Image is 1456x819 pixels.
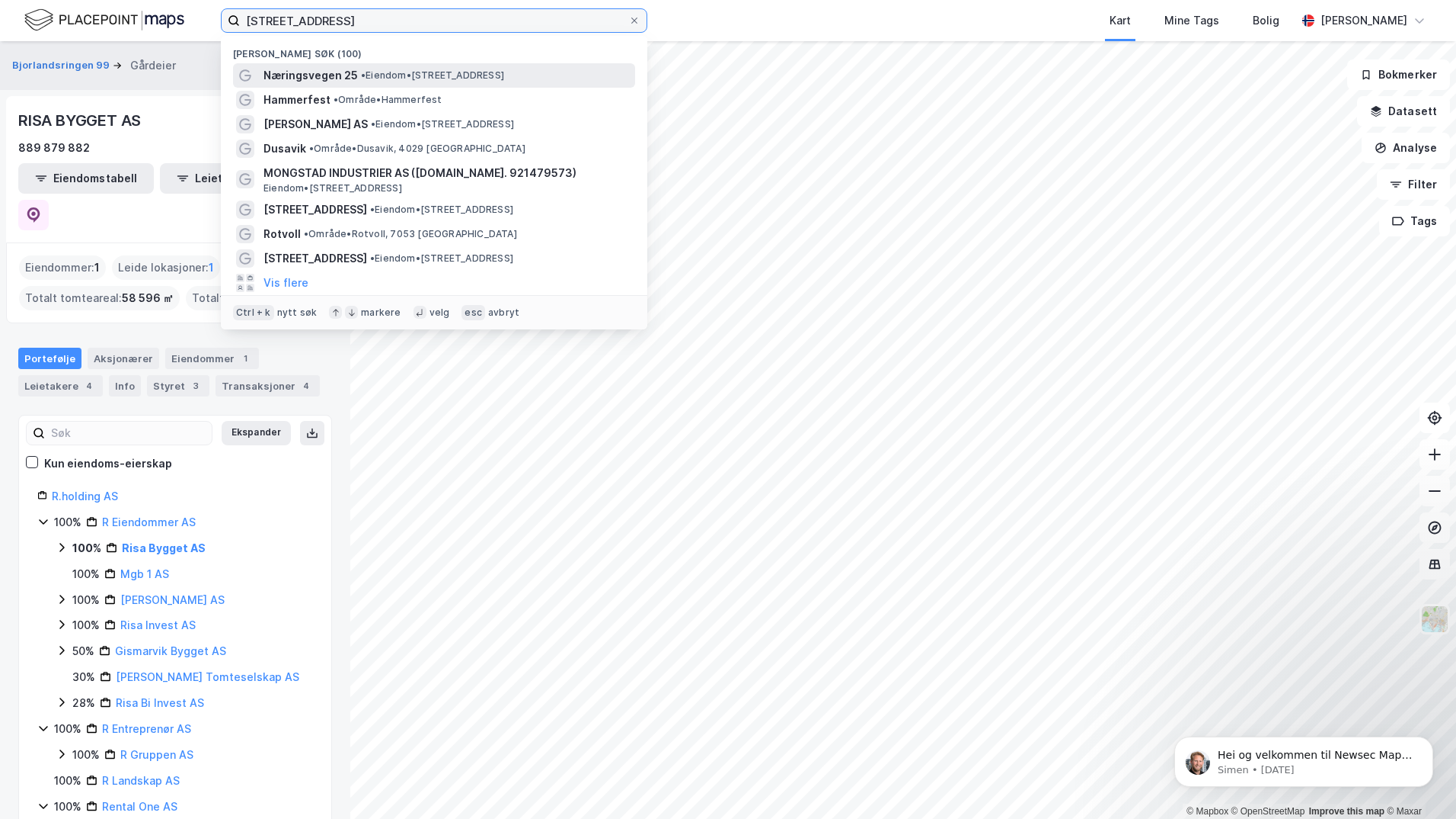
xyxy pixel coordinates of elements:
[334,94,442,106] span: Område • Hammerfest
[72,668,95,686] div: 30%
[1309,806,1384,817] a: Improve this map
[160,163,295,194] button: Leietakertabell
[109,375,141,397] div: Info
[263,164,629,182] span: MONGSTAD INDUSTRIER AS ([DOMAIN_NAME]. 921479573)
[24,7,184,34] img: logo.f888ab2527a4732fd821a326f86c7f29.svg
[461,305,485,320] div: esc
[263,249,367,268] span: [STREET_ADDRESS]
[1151,705,1456,811] iframe: Intercom notifications message
[309,143,314,154] span: •
[263,91,330,109] span: Hammerfest
[299,378,314,393] div: 4
[94,259,100,277] span: 1
[19,255,106,280] div: Eiendommer :
[102,515,196,528] a: R Eiendommer AS
[122,541,206,554] a: Risa Bygget AS
[45,422,212,445] input: Søk
[120,567,169,580] a: Mgb 1 AS
[115,644,226,657] a: Gismarvik Bygget AS
[18,163,154,194] button: Eiendomstabell
[263,201,367,219] span: [STREET_ADDRESS]
[120,748,193,761] a: R Gruppen AS
[361,69,366,81] span: •
[165,348,259,369] div: Eiendommer
[370,204,375,215] span: •
[1347,59,1450,90] button: Bokmerker
[370,204,513,216] span: Eiendom • [STREET_ADDRESS]
[277,307,318,319] div: nytt søk
[147,375,209,397] div: Styret
[233,305,274,320] div: Ctrl + k
[72,746,100,764] div: 100%
[429,307,450,319] div: velg
[370,252,375,264] span: •
[72,539,101,557] div: 100%
[309,143,525,155] span: Område • Dusavik, 4029 [GEOGRAPHIC_DATA]
[72,694,95,712] div: 28%
[18,348,81,369] div: Portefølje
[72,565,100,583] div: 100%
[240,9,628,32] input: Søk på adresse, matrikkel, gårdeiere, leietakere eller personer
[1357,96,1450,127] button: Datasett
[18,375,103,397] div: Leietakere
[88,348,159,369] div: Aksjonærer
[1362,133,1450,163] button: Analyse
[12,58,113,73] button: Bjorlandsringen 99
[188,378,203,393] div: 3
[304,228,517,240] span: Område • Rotvoll, 7053 [GEOGRAPHIC_DATA]
[102,800,177,813] a: Rental One AS
[221,36,647,63] div: [PERSON_NAME] søk (100)
[371,118,514,130] span: Eiendom • [STREET_ADDRESS]
[44,454,172,473] div: Kun eiendoms-eierskap
[1164,11,1219,30] div: Mine Tags
[370,252,513,265] span: Eiendom • [STREET_ADDRESS]
[238,351,253,366] div: 1
[1186,806,1228,817] a: Mapbox
[102,774,180,787] a: R Landskap AS
[1420,605,1449,634] img: Z
[116,670,299,683] a: [PERSON_NAME] Tomteselskap AS
[1231,806,1305,817] a: OpenStreetMap
[222,421,291,445] button: Ekspander
[18,108,144,133] div: RISA BYGGET AS
[209,259,214,277] span: 1
[361,307,401,319] div: markere
[18,139,90,157] div: 889 879 882
[116,696,204,709] a: Risa Bi Invest AS
[263,274,308,292] button: Vis flere
[361,69,504,82] span: Eiendom • [STREET_ADDRESS]
[186,286,331,310] div: Totalt byggareal :
[54,720,81,738] div: 100%
[263,140,306,158] span: Dusavik
[112,255,220,280] div: Leide lokasjoner :
[120,593,225,606] a: [PERSON_NAME] AS
[1110,11,1131,30] div: Kart
[216,375,320,397] div: Transaksjoner
[102,722,191,735] a: R Entreprenør AS
[72,616,100,634] div: 100%
[304,228,308,239] span: •
[122,289,174,307] span: 58 596 ㎡
[72,642,94,660] div: 50%
[488,307,519,319] div: avbryt
[52,490,118,503] a: R.holding AS
[130,56,176,75] div: Gårdeier
[263,225,301,243] span: Rotvoll
[263,182,402,194] span: Eiendom • [STREET_ADDRESS]
[54,772,81,790] div: 100%
[1253,11,1279,30] div: Bolig
[371,118,375,130] span: •
[120,618,196,631] a: Risa Invest AS
[54,798,81,816] div: 100%
[263,115,368,133] span: [PERSON_NAME] AS
[1377,169,1450,200] button: Filter
[54,513,81,532] div: 100%
[1379,206,1450,236] button: Tags
[72,591,100,609] div: 100%
[1320,11,1407,30] div: [PERSON_NAME]
[263,66,358,85] span: Næringsvegen 25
